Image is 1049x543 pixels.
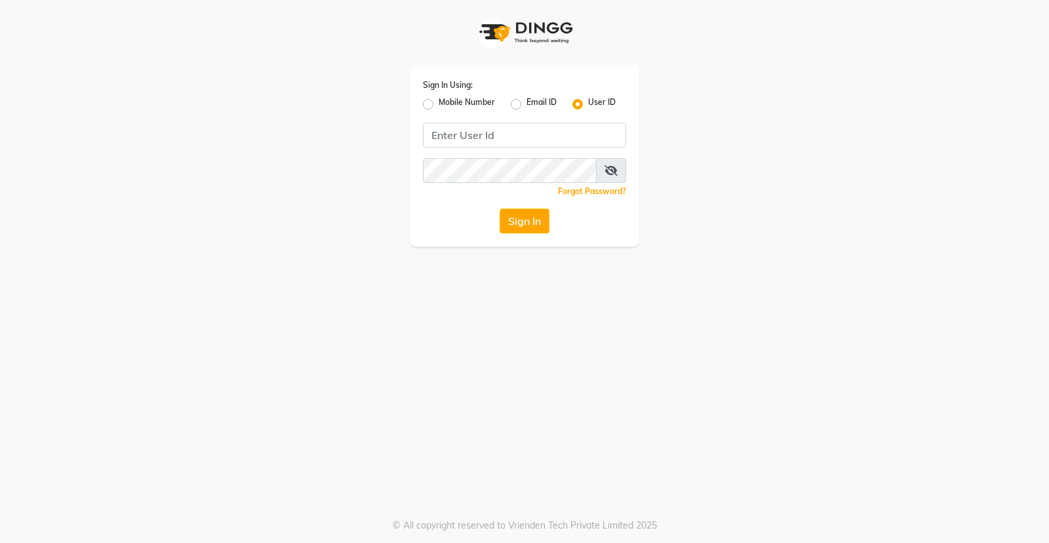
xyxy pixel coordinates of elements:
[500,209,549,233] button: Sign In
[588,96,616,112] label: User ID
[439,96,495,112] label: Mobile Number
[526,96,557,112] label: Email ID
[558,186,626,196] a: Forgot Password?
[423,79,473,91] label: Sign In Using:
[423,123,626,148] input: Username
[472,13,577,52] img: logo1.svg
[423,158,597,183] input: Username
